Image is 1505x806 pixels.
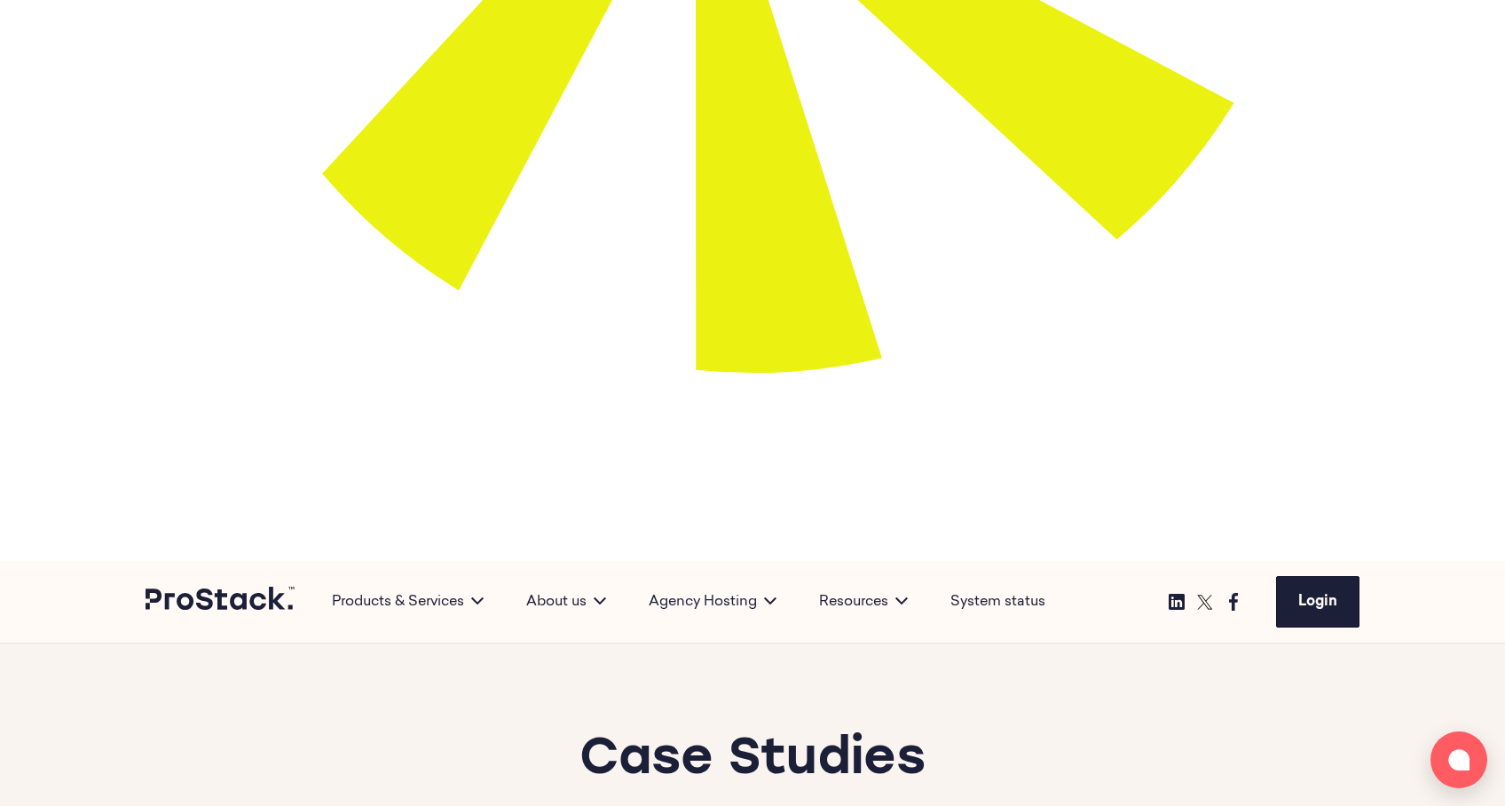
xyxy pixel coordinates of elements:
[505,591,627,612] div: About us
[1298,595,1337,609] span: Login
[146,587,296,617] a: Prostack logo
[267,729,1238,793] h1: Case Studies
[950,591,1045,612] a: System status
[627,591,798,612] div: Agency Hosting
[1430,731,1487,788] button: Open chat window
[1276,576,1359,628] a: Login
[798,591,929,612] div: Resources
[311,591,505,612] div: Products & Services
